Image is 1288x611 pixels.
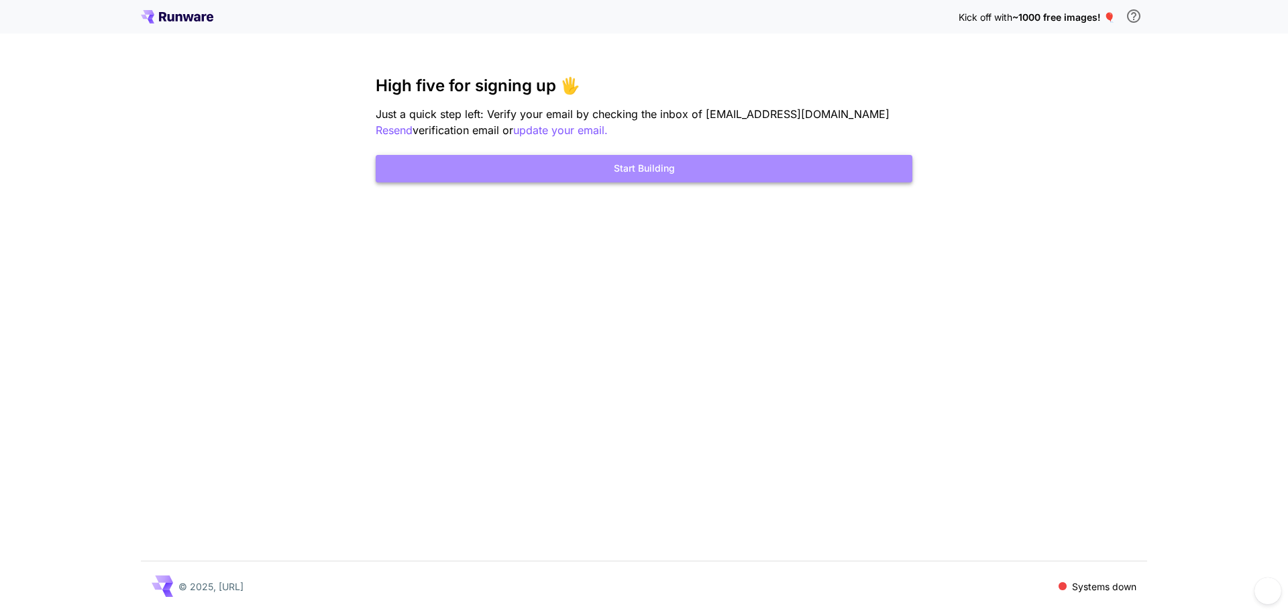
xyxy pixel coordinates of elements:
button: Start Building [376,155,912,182]
button: update your email. [513,122,608,139]
span: verification email or [413,123,513,137]
span: ~1000 free images! 🎈 [1012,11,1115,23]
span: Just a quick step left: Verify your email by checking the inbox of [EMAIL_ADDRESS][DOMAIN_NAME] [376,107,890,121]
p: © 2025, [URL] [178,579,244,594]
p: Systems down [1072,579,1136,594]
h3: High five for signing up 🖐️ [376,76,912,95]
span: Kick off with [959,11,1012,23]
button: In order to qualify for free credit, you need to sign up with a business email address and click ... [1120,3,1147,30]
button: Resend [376,122,413,139]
